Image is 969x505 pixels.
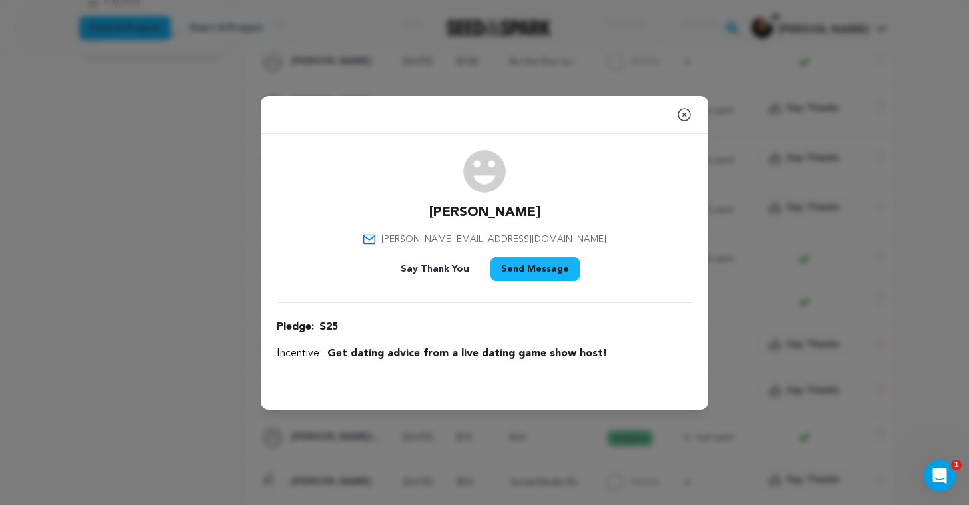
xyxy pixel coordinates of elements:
span: Pledge: [277,319,314,335]
button: Send Message [490,257,580,281]
p: [PERSON_NAME] [429,203,540,222]
iframe: Intercom live chat [924,460,956,492]
span: [PERSON_NAME][EMAIL_ADDRESS][DOMAIN_NAME] [381,233,606,246]
span: Get dating advice from a live dating game show host! [327,346,607,362]
span: 1 [951,460,962,470]
button: Say Thank You [390,257,480,281]
img: user.png [463,150,506,193]
span: $25 [319,319,338,335]
span: Incentive: [277,346,322,362]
